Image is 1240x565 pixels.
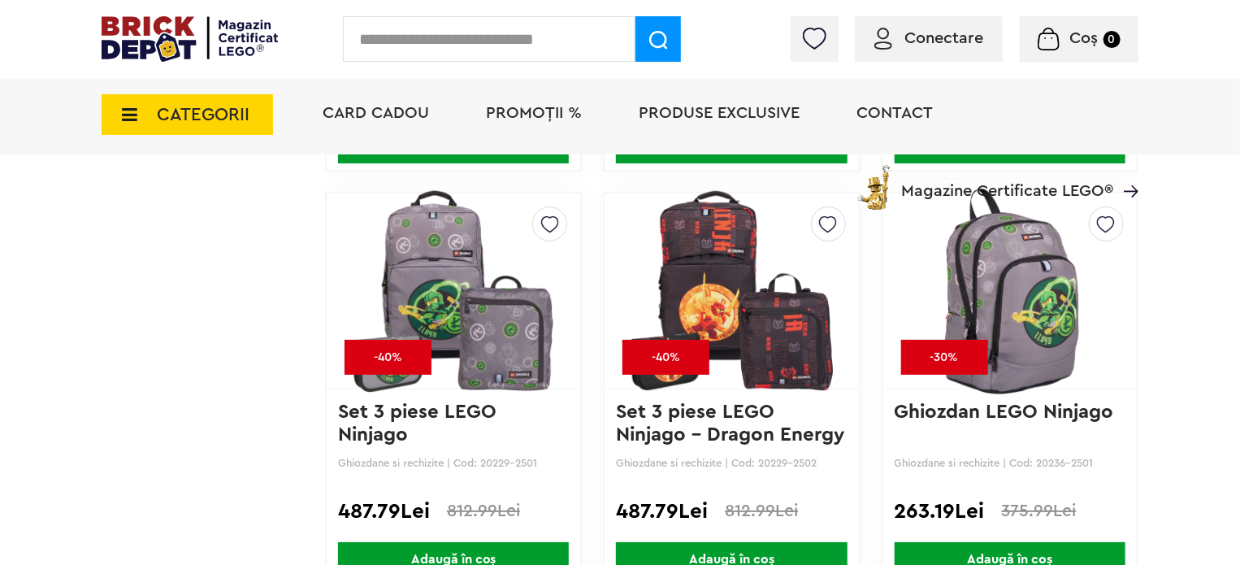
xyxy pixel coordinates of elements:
span: CATEGORII [157,106,249,124]
img: Set 3 piese LEGO Ninjago [347,177,560,405]
a: Produse exclusive [639,105,800,121]
a: Card Cadou [323,105,429,121]
img: Set 3 piese LEGO Ninjago - Dragon Energy [625,177,838,405]
a: Conectare [874,30,983,46]
div: -40% [345,340,431,375]
a: Set 3 piese LEGO Ninjago - Dragon Energy [616,402,844,445]
span: 812.99Lei [447,502,520,519]
span: Conectare [904,30,983,46]
a: Magazine Certificate LEGO® [1113,162,1138,178]
span: Magazine Certificate LEGO® [901,162,1113,199]
small: 0 [1103,31,1121,48]
span: 263.19Lei [895,502,985,521]
span: Coș [1070,30,1099,46]
div: -40% [622,340,709,375]
img: Ghiozdan LEGO Ninjago [904,177,1116,405]
p: Ghiozdane si rechizite | Cod: 20236-2501 [895,457,1125,469]
span: 375.99Lei [1002,502,1077,519]
p: Ghiozdane si rechizite | Cod: 20229-2501 [338,457,569,469]
a: Ghiozdan LEGO Ninjago [895,402,1114,422]
span: 487.79Lei [616,502,708,521]
div: -30% [901,340,988,375]
span: 812.99Lei [725,502,798,519]
span: 487.79Lei [338,502,430,521]
a: Set 3 piese LEGO Ninjago [338,402,502,445]
a: Contact [856,105,933,121]
p: Ghiozdane si rechizite | Cod: 20229-2502 [616,457,847,469]
a: PROMOȚII % [486,105,582,121]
